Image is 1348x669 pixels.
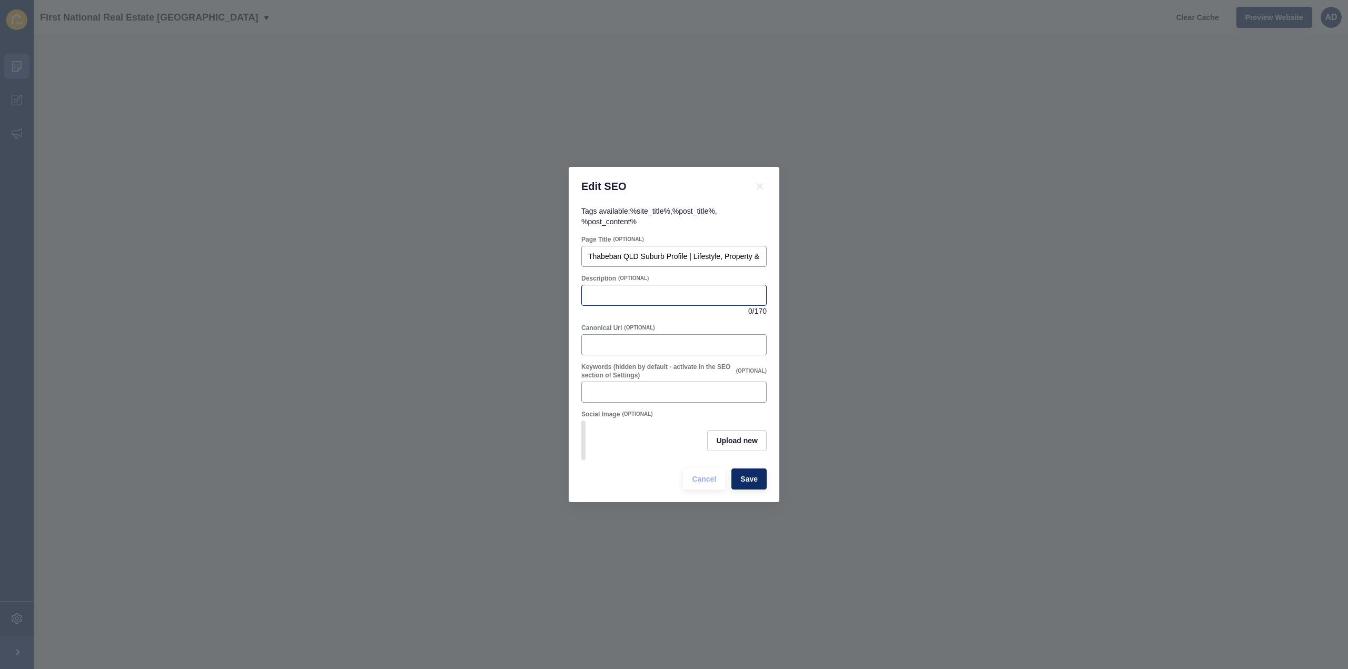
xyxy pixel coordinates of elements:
button: Save [731,468,767,490]
h1: Edit SEO [581,179,740,193]
span: (OPTIONAL) [622,411,652,418]
label: Social Image [581,410,620,418]
code: %post_title% [672,207,715,215]
span: Save [740,474,758,484]
span: Upload new [716,435,758,446]
button: Upload new [707,430,767,451]
span: / [752,306,755,316]
label: Canonical Url [581,324,622,332]
span: (OPTIONAL) [624,324,655,332]
span: 0 [748,306,752,316]
label: Keywords (hidden by default - activate in the SEO section of Settings) [581,363,734,380]
span: 170 [755,306,767,316]
span: Tags available: , , [581,207,717,226]
span: (OPTIONAL) [613,236,643,243]
label: Description [581,274,616,283]
button: Cancel [683,468,725,490]
code: %post_content% [581,217,637,226]
code: %site_title% [630,207,670,215]
span: (OPTIONAL) [618,275,649,282]
span: Cancel [692,474,716,484]
span: (OPTIONAL) [736,367,767,375]
label: Page Title [581,235,611,244]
